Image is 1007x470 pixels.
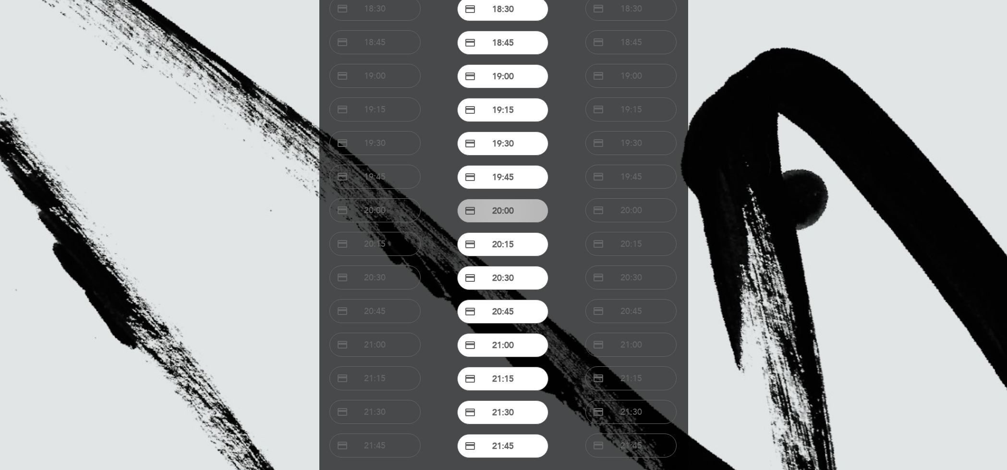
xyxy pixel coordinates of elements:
[457,64,548,88] button: credit_card 19:00
[464,339,476,351] span: credit_card
[593,305,604,317] span: credit_card
[464,37,476,48] span: credit_card
[457,300,548,324] button: credit_card 20:45
[457,333,548,357] button: credit_card 21:00
[464,138,476,149] span: credit_card
[585,232,677,256] button: credit_card 20:15
[337,238,348,250] span: credit_card
[337,406,348,418] span: credit_card
[585,434,677,458] button: credit_card 21:45
[593,36,604,48] span: credit_card
[329,198,421,222] button: credit_card 20:00
[457,132,548,156] button: credit_card 19:30
[464,205,476,217] span: credit_card
[457,98,548,122] button: credit_card 19:15
[457,367,548,391] button: credit_card 21:15
[593,205,604,216] span: credit_card
[593,3,604,14] span: credit_card
[464,373,476,385] span: credit_card
[464,104,476,116] span: credit_card
[585,400,677,424] button: credit_card 21:30
[329,366,421,390] button: credit_card 21:15
[464,440,476,452] span: credit_card
[585,299,677,323] button: credit_card 20:45
[337,137,348,149] span: credit_card
[593,104,604,115] span: credit_card
[329,30,421,54] button: credit_card 18:45
[585,30,677,54] button: credit_card 18:45
[593,238,604,250] span: credit_card
[585,165,677,189] button: credit_card 19:45
[337,104,348,115] span: credit_card
[593,373,604,384] span: credit_card
[457,232,548,256] button: credit_card 20:15
[593,339,604,350] span: credit_card
[329,97,421,121] button: credit_card 19:15
[464,171,476,183] span: credit_card
[329,232,421,256] button: credit_card 20:15
[457,31,548,55] button: credit_card 18:45
[593,272,604,283] span: credit_card
[464,71,476,82] span: credit_card
[337,305,348,317] span: credit_card
[329,434,421,458] button: credit_card 21:45
[585,97,677,121] button: credit_card 19:15
[585,131,677,155] button: credit_card 19:30
[337,440,348,451] span: credit_card
[593,137,604,149] span: credit_card
[457,400,548,424] button: credit_card 21:30
[593,70,604,82] span: credit_card
[329,165,421,189] button: credit_card 19:45
[585,198,677,222] button: credit_card 20:00
[329,333,421,357] button: credit_card 21:00
[337,272,348,283] span: credit_card
[457,199,548,223] button: credit_card 20:00
[329,299,421,323] button: credit_card 20:45
[464,306,476,317] span: credit_card
[329,131,421,155] button: credit_card 19:30
[457,434,548,458] button: credit_card 21:45
[337,70,348,82] span: credit_card
[585,64,677,88] button: credit_card 19:00
[329,64,421,88] button: credit_card 19:00
[593,406,604,418] span: credit_card
[329,265,421,289] button: credit_card 20:30
[593,171,604,182] span: credit_card
[329,400,421,424] button: credit_card 21:30
[337,339,348,350] span: credit_card
[593,440,604,451] span: credit_card
[337,373,348,384] span: credit_card
[457,165,548,189] button: credit_card 19:45
[337,36,348,48] span: credit_card
[464,272,476,284] span: credit_card
[464,239,476,250] span: credit_card
[464,407,476,418] span: credit_card
[585,265,677,289] button: credit_card 20:30
[585,333,677,357] button: credit_card 21:00
[464,3,476,15] span: credit_card
[337,3,348,14] span: credit_card
[585,366,677,390] button: credit_card 21:15
[337,171,348,182] span: credit_card
[457,266,548,290] button: credit_card 20:30
[337,205,348,216] span: credit_card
